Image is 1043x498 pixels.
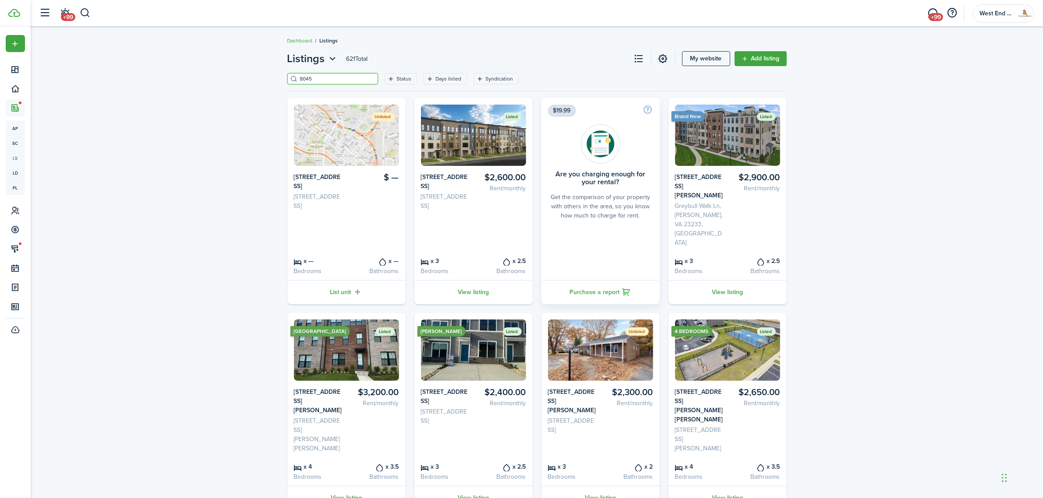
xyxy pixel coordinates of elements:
[731,256,780,266] card-listing-title: x 2.5
[672,111,705,122] ribbon: Brand New
[350,399,399,408] card-listing-description: Rent/monthly
[371,112,395,121] status: Unlisted
[731,472,780,481] card-listing-description: Bathrooms
[436,75,462,83] filter-tag-label: Days listed
[477,399,526,408] card-listing-description: Rent/monthly
[298,75,375,83] input: Search here...
[6,165,25,180] span: ld
[294,462,343,471] card-listing-title: x 4
[945,6,960,21] button: Open resource center
[477,184,526,193] card-listing-description: Rent/monthly
[477,267,526,276] card-listing-description: Bathrooms
[675,105,780,166] img: Listing avatar
[581,124,620,164] img: Rentability report avatar
[421,256,470,266] card-listing-title: x 3
[37,5,53,21] button: Open sidebar
[294,172,343,191] card-listing-title: [STREET_ADDRESS]
[1018,7,1032,21] img: West End Property Management
[421,472,470,481] card-listing-description: Bedrooms
[548,472,598,481] card-listing-description: Bedrooms
[474,73,519,84] filter-tag: Open filter
[675,172,725,200] card-listing-title: [STREET_ADDRESS][PERSON_NAME]
[421,407,470,425] card-listing-description: [STREET_ADDRESS]
[675,267,725,276] card-listing-description: Bedrooms
[287,51,325,67] span: Listings
[626,327,649,336] status: Unlisted
[290,326,350,337] ribbon: [GEOGRAPHIC_DATA]
[541,280,660,304] a: Purchase a report
[898,403,1043,498] iframe: Chat Widget
[757,327,776,336] status: Listed
[294,387,343,415] card-listing-title: [STREET_ADDRESS][PERSON_NAME]
[979,11,1015,17] span: West End Property Management
[397,75,412,83] filter-tag-label: Status
[486,75,513,83] filter-tag-label: Syndication
[417,326,466,337] ribbon: [PERSON_NAME]
[731,184,780,193] card-listing-description: Rent/monthly
[294,192,343,210] card-listing-description: [STREET_ADDRESS]
[477,172,526,182] card-listing-title: $2,600.00
[925,2,941,25] a: Messaging
[675,425,725,453] card-listing-description: [STREET_ADDRESS][PERSON_NAME]
[294,105,399,166] img: Listing avatar
[675,472,725,481] card-listing-description: Bedrooms
[6,35,25,52] button: Open menu
[1002,465,1007,491] div: Drag
[294,267,343,276] card-listing-description: Bedrooms
[604,387,653,397] card-listing-title: $2,300.00
[346,54,368,63] header-page-total: 621 Total
[731,387,780,397] card-listing-title: $2,650.00
[6,151,25,165] a: ls
[735,51,787,66] a: Add listing
[80,6,91,21] button: Search
[421,462,470,471] card-listing-title: x 3
[675,201,725,247] card-listing-description: Greybull Walk Ln, [PERSON_NAME], VA 23233, [GEOGRAPHIC_DATA]
[604,472,653,481] card-listing-description: Bathrooms
[477,472,526,481] card-listing-description: Bathrooms
[6,136,25,151] a: sc
[477,462,526,471] card-listing-title: x 2.5
[287,51,339,67] button: Open menu
[350,172,399,182] card-listing-title: $ —
[424,73,467,84] filter-tag: Open filter
[350,472,399,481] card-listing-description: Bathrooms
[503,112,522,121] status: Listed
[294,319,399,381] img: Listing avatar
[287,51,339,67] leasing-header-page-nav: Listings
[385,73,417,84] filter-tag: Open filter
[6,121,25,136] a: ap
[503,327,522,336] status: Listed
[376,327,395,336] status: Listed
[675,462,725,471] card-listing-title: x 4
[675,256,725,266] card-listing-title: x 3
[477,256,526,266] card-listing-title: x 2.5
[682,51,730,66] a: My website
[287,37,313,45] a: Dashboard
[320,37,338,45] span: Listings
[731,399,780,408] card-listing-description: Rent/monthly
[604,399,653,408] card-listing-description: Rent/monthly
[6,180,25,195] a: pl
[675,387,725,424] card-listing-title: [STREET_ADDRESS][PERSON_NAME][PERSON_NAME]
[350,462,399,471] card-listing-title: x 3.5
[548,193,653,220] card-description: Get the comparison of your property with others in the area, so you know how much to charge for r...
[414,280,533,304] a: View listing
[731,462,780,471] card-listing-title: x 3.5
[57,2,74,25] a: Notifications
[294,416,343,453] card-listing-description: [STREET_ADDRESS][PERSON_NAME][PERSON_NAME]
[8,9,20,17] img: TenantCloud
[61,13,75,21] span: +99
[548,319,653,381] img: Listing avatar
[477,387,526,397] card-listing-title: $2,400.00
[548,387,598,415] card-listing-title: [STREET_ADDRESS][PERSON_NAME]
[421,192,470,210] card-listing-description: [STREET_ADDRESS]
[668,280,787,304] a: View listing
[604,462,653,471] card-listing-title: x 2
[421,267,470,276] card-listing-description: Bedrooms
[421,172,470,191] card-listing-title: [STREET_ADDRESS]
